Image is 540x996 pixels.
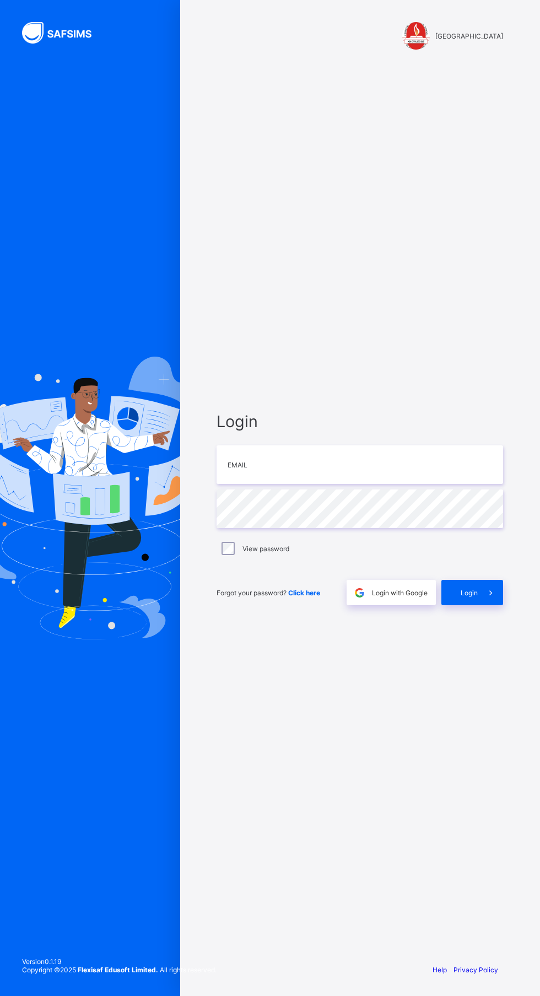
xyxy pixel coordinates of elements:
img: google.396cfc9801f0270233282035f929180a.svg [353,586,366,599]
a: Privacy Policy [453,966,498,974]
span: Login [217,412,503,431]
strong: Flexisaf Edusoft Limited. [78,966,158,974]
a: Help [433,966,447,974]
span: Forgot your password? [217,589,320,597]
span: Copyright © 2025 All rights reserved. [22,966,217,974]
span: Version 0.1.19 [22,957,217,966]
a: Click here [288,589,320,597]
span: Login with Google [372,589,428,597]
label: View password [242,545,289,553]
span: [GEOGRAPHIC_DATA] [435,32,503,40]
span: Login [461,589,478,597]
img: SAFSIMS Logo [22,22,105,44]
